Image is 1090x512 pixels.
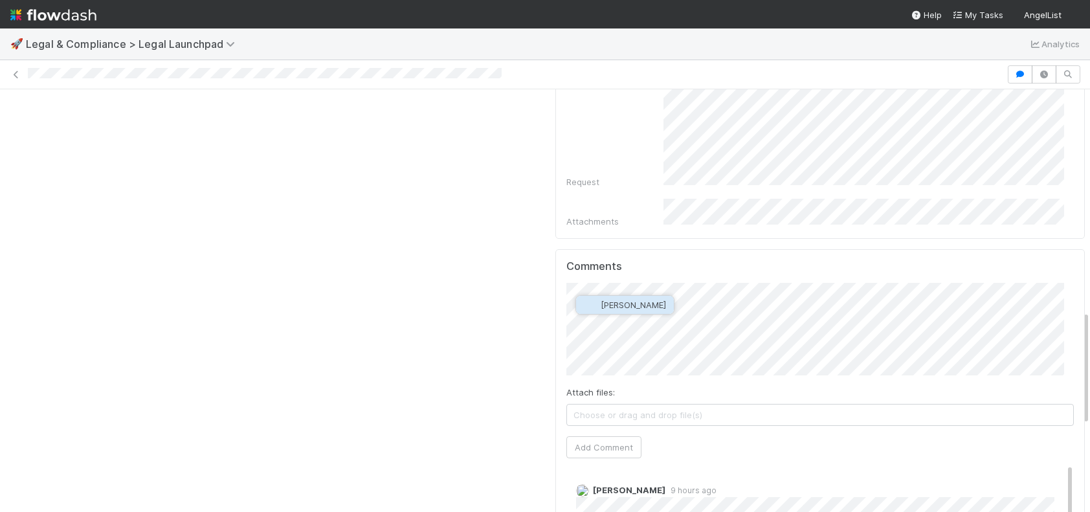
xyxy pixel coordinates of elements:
[1029,36,1080,52] a: Analytics
[952,10,1003,20] span: My Tasks
[911,8,942,21] div: Help
[1024,10,1062,20] span: AngelList
[566,215,663,228] div: Attachments
[10,38,23,49] span: 🚀
[10,4,96,26] img: logo-inverted-e16ddd16eac7371096b0.svg
[576,296,674,314] button: [PERSON_NAME]
[601,300,666,310] span: [PERSON_NAME]
[665,485,717,495] span: 9 hours ago
[952,8,1003,21] a: My Tasks
[576,484,589,497] img: avatar_462714f4-64db-4129-b9df-50d7d164b9fc.png
[26,38,241,50] span: Legal & Compliance > Legal Launchpad
[567,405,1074,425] span: Choose or drag and drop file(s)
[566,175,663,188] div: Request
[566,260,1074,273] h5: Comments
[566,436,641,458] button: Add Comment
[566,386,615,399] label: Attach files:
[584,298,597,311] img: avatar_462714f4-64db-4129-b9df-50d7d164b9fc.png
[1067,9,1080,22] img: avatar_0b1dbcb8-f701-47e0-85bc-d79ccc0efe6c.png
[593,485,665,495] span: [PERSON_NAME]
